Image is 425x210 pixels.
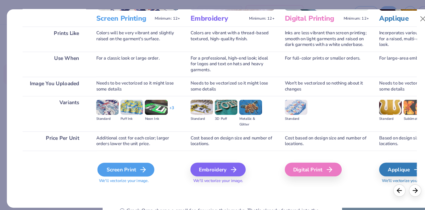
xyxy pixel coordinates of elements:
[276,26,357,50] div: Inks are less vibrant than screen printing; smooth on light garments and raised on dark garments ...
[93,97,115,111] img: Standard
[94,157,149,171] div: Screen Print
[184,112,206,118] div: Standard
[22,93,83,127] div: Variants
[184,172,266,178] span: We'll vectorize your image.
[93,50,174,74] div: For a classic look or large order.
[276,112,297,118] div: Standard
[22,50,83,74] div: Use When
[276,14,330,22] h3: Digital Printing
[184,26,266,50] div: Colors are vibrant with a thread-based textured, high-quality finish.
[390,112,412,118] div: Sublimated
[184,74,266,93] div: Needs to be vectorized so it might lose some details
[276,97,297,111] img: Standard
[150,16,174,20] span: Minimum: 12+
[93,74,174,93] div: Needs to be vectorized so it might lose some details
[276,74,357,93] div: Won't be vectorized so nothing about it changes
[117,97,138,111] img: Puff Ink
[22,127,83,146] div: Price Per Unit
[22,74,83,93] div: Image You Uploaded
[140,112,162,118] div: Neon Ink
[276,50,357,74] div: For full-color prints or smaller orders.
[140,97,162,111] img: Neon Ink
[93,172,174,178] span: We'll vectorize your image.
[117,112,138,118] div: Puff Ink
[184,14,238,22] h3: Embroidery
[184,50,266,74] div: For a professional, high-end look; ideal for logos and text on hats and heavy garments.
[22,26,83,50] div: Prints Like
[276,157,331,171] div: Digital Print
[184,127,266,146] div: Cost based on design size and number of locations.
[403,12,416,25] button: Close
[332,16,357,20] span: Minimum: 12+
[367,112,389,118] div: Standard
[93,127,174,146] div: Additional cost for each color; larger orders lower the unit price.
[241,16,266,20] span: Minimum: 12+
[367,14,421,22] h3: Applique
[93,14,147,22] h3: Screen Printing
[164,102,169,113] div: + 3
[367,157,416,171] div: Applique
[208,112,230,118] div: 3D Puff
[208,97,230,111] img: 3D Puff
[93,112,115,118] div: Standard
[276,127,357,146] div: Cost based on design size and number of locations.
[231,97,253,111] img: Metallic & Glitter
[93,26,174,50] div: Colors will be very vibrant and slightly raised on the garment's surface.
[184,157,238,171] div: Embroidery
[231,112,253,123] div: Metallic & Glitter
[367,97,389,111] img: Standard
[184,97,206,111] img: Standard
[390,97,412,111] img: Sublimated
